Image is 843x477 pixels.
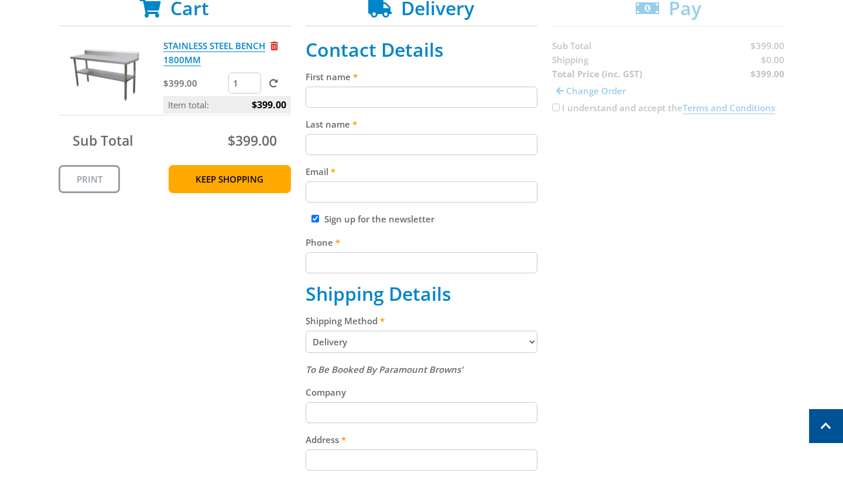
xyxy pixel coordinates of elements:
[228,131,277,150] span: $399.00
[324,213,434,225] label: Sign up for the newsletter
[306,433,538,447] label: Address
[252,96,286,114] span: $399.00
[306,449,538,471] input: Please enter your address.
[73,131,133,150] span: Sub Total
[306,314,538,328] label: Shipping Method
[306,117,538,131] label: Last name
[163,76,226,90] p: $399.00
[270,40,278,52] a: Remove from cart
[163,96,291,114] p: Item total:
[306,363,463,375] em: To Be Booked By Paramount Browns'
[163,40,265,66] a: STAINLESS STEEL BENCH 1800MM
[306,181,538,203] input: Please enter your email address.
[169,165,291,193] a: Keep Shopping
[306,385,538,399] label: Company
[306,283,538,305] h2: Shipping Details
[70,39,140,109] img: STAINLESS STEEL BENCH 1800MM
[306,331,538,353] select: Please select a shipping method.
[306,70,538,84] label: First name
[306,235,538,249] label: Phone
[306,87,538,108] input: Please enter your first name.
[306,39,538,61] h2: Contact Details
[306,164,538,179] label: Email
[306,134,538,155] input: Please enter your last name.
[306,252,538,273] input: Please enter your telephone number.
[59,165,120,193] a: Print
